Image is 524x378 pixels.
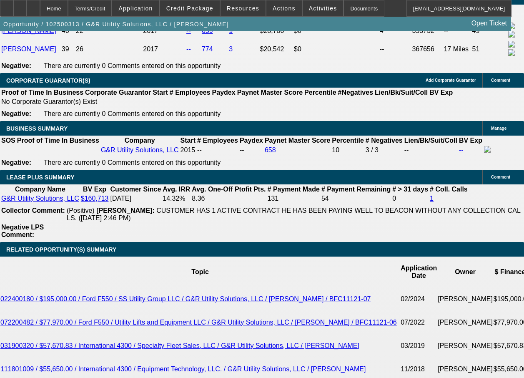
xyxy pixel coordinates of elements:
[265,146,276,154] a: 658
[366,146,403,154] div: 3 / 3
[3,21,229,28] span: Opportunity / 102500313 / G&R Utility Solutions, LLC / [PERSON_NAME]
[392,186,428,193] b: # > 31 days
[430,195,434,202] a: 1
[163,186,190,193] b: Avg. IRR
[44,110,221,117] span: There are currently 0 Comments entered on this opportunity
[472,40,507,58] td: 51
[6,246,116,253] span: RELATED OPPORTUNITY(S) SUMMARY
[267,194,320,203] td: 131
[0,365,366,373] a: 111801009 / $55,650.00 / International 4300 / Equipment Technology, LLC. / G&R Utility Solutions,...
[437,287,493,311] td: [PERSON_NAME]
[0,342,359,349] a: 031900320 / $57,670.83 / International 4300 / Specialty Fleet Sales, LLC / G&R Utility Solutions,...
[44,62,221,69] span: There are currently 0 Comments entered on this opportunity
[304,89,336,96] b: Percentile
[0,319,397,326] a: 072200482 / $77,970.00 / Ford F550 / Utility Lifts and Equipment LLC / G&R Utility Solutions, LLC...
[0,295,371,302] a: 022400180 / $195,000.00 / Ford F550 / SS Utility Group LLC / G&R Utility Solutions, LLC / [PERSON...
[392,194,429,203] td: 0
[1,195,79,202] a: G&R Utility Solutions, LLC
[96,207,155,214] b: [PERSON_NAME]:
[293,40,379,58] td: $0
[180,146,196,155] td: 2015
[468,16,510,30] a: Open Ticket
[186,45,191,53] a: --
[508,41,515,48] img: facebook-icon.png
[437,257,493,287] th: Owner
[75,40,142,58] td: 26
[197,137,238,144] b: # Employees
[437,311,493,334] td: [PERSON_NAME]
[1,45,56,53] a: [PERSON_NAME]
[85,89,151,96] b: Corporate Guarantor
[400,311,437,334] td: 07/2022
[1,62,31,69] b: Negative:
[197,146,202,154] span: --
[332,146,364,154] div: 10
[237,89,303,96] b: Paynet Master Score
[260,40,293,58] td: $20,542
[160,0,220,16] button: Credit Package
[17,136,100,145] th: Proof of Time In Business
[321,194,391,203] td: 54
[491,126,506,131] span: Manage
[265,137,330,144] b: Paynet Master Score
[268,186,320,193] b: # Payment Made
[459,137,482,144] b: BV Exp
[273,5,296,12] span: Actions
[81,195,109,202] a: $160,713
[240,137,263,144] b: Paydex
[459,146,464,154] a: --
[1,159,31,166] b: Negative:
[1,88,84,97] th: Proof of Time In Business
[1,110,31,117] b: Negative:
[404,137,457,144] b: Lien/Bk/Suit/Coll
[508,31,515,38] img: linkedin-icon.png
[400,287,437,311] td: 02/2024
[303,0,343,16] button: Activities
[153,89,168,96] b: Start
[321,186,391,193] b: # Payment Remaining
[508,23,515,29] img: facebook-icon.png
[227,5,259,12] span: Resources
[338,89,374,96] b: #Negatives
[429,89,453,96] b: BV Exp
[266,0,302,16] button: Actions
[6,174,75,181] span: LEASE PLUS SUMMARY
[67,207,95,214] span: (Positive)
[309,5,337,12] span: Activities
[1,207,65,214] b: Collector Comment:
[166,5,213,12] span: Credit Package
[375,89,428,96] b: Lien/Bk/Suit/Coll
[6,125,68,132] span: BUSINESS SUMMARY
[112,0,159,16] button: Application
[83,186,106,193] b: BV Exp
[125,137,155,144] b: Company
[44,159,221,166] span: There are currently 0 Comments entered on this opportunity
[143,45,158,53] span: 2017
[221,0,266,16] button: Resources
[192,186,266,193] b: Avg. One-Off Ptofit Pts.
[491,175,510,179] span: Comment
[229,45,233,53] a: 3
[212,89,236,96] b: Paydex
[110,186,161,193] b: Customer Since
[191,194,266,203] td: 8.36
[110,194,161,203] td: [DATE]
[101,146,179,154] a: G&R Utility Solutions, LLC
[61,40,75,58] td: 39
[239,146,263,155] td: --
[426,78,476,83] span: Add Corporate Guarantor
[6,77,90,84] span: CORPORATE GUARANTOR(S)
[443,40,471,58] td: 17 Miles
[508,49,515,56] img: linkedin-icon.png
[1,136,16,145] th: SOS
[411,40,442,58] td: 367656
[484,146,491,153] img: facebook-icon.png
[118,5,153,12] span: Application
[15,186,65,193] b: Company Name
[379,40,411,58] td: --
[404,146,458,155] td: --
[1,224,44,238] b: Negative LPS Comment:
[67,207,521,222] span: CUSTOMER HAS 1 ACTIVE CONTRACT HE HAS BEEN PAYING WELL TO BEACON WITHOUT ANY COLLECTION CALLS. ([...
[332,137,364,144] b: Percentile
[162,194,191,203] td: 14.32%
